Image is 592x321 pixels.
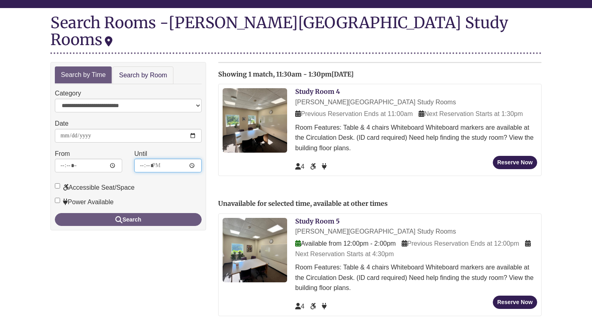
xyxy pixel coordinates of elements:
label: Date [55,118,69,129]
span: Accessible Seat/Space [310,303,317,310]
button: Search [55,213,202,226]
span: Next Reservation Starts at 4:30pm [295,240,531,257]
input: Power Available [55,198,60,203]
label: Power Available [55,197,114,207]
a: Study Room 4 [295,87,340,95]
div: Room Features: Table & 4 chairs Whiteboard Whiteboard markers are available at the Circulation De... [295,262,537,293]
button: Reserve Now [493,296,537,309]
button: Reserve Now [493,156,537,169]
span: Accessible Seat/Space [310,163,317,170]
span: Power Available [322,303,327,310]
div: Search Rooms - [50,14,542,54]
span: Previous Reservation Ends at 11:00am [295,110,413,117]
a: Search by Time [55,66,112,84]
div: [PERSON_NAME][GEOGRAPHIC_DATA] Study Rooms [295,226,537,237]
div: Room Features: Table & 4 chairs Whiteboard Whiteboard markers are available at the Circulation De... [295,122,537,153]
span: Previous Reservation Ends at 12:00pm [402,240,519,247]
span: Power Available [322,163,327,170]
div: [PERSON_NAME][GEOGRAPHIC_DATA] Study Rooms [295,97,537,108]
span: The capacity of this space [295,303,304,310]
span: Available from 12:00pm - 2:00pm [295,240,396,247]
label: From [55,149,70,159]
div: [PERSON_NAME][GEOGRAPHIC_DATA] Study Rooms [50,13,508,49]
h2: Unavailable for selected time, available at other times [218,200,542,207]
a: Search by Room [113,66,173,85]
input: Accessible Seat/Space [55,183,60,188]
img: Study Room 5 [223,218,287,282]
span: , 11:30am - 1:30pm[DATE] [273,70,354,78]
span: Next Reservation Starts at 1:30pm [419,110,523,117]
h2: Showing 1 match [218,71,542,78]
label: Accessible Seat/Space [55,182,135,193]
a: Study Room 5 [295,217,340,225]
label: Until [134,149,147,159]
span: The capacity of this space [295,163,304,170]
img: Study Room 4 [223,88,287,153]
label: Category [55,88,81,99]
